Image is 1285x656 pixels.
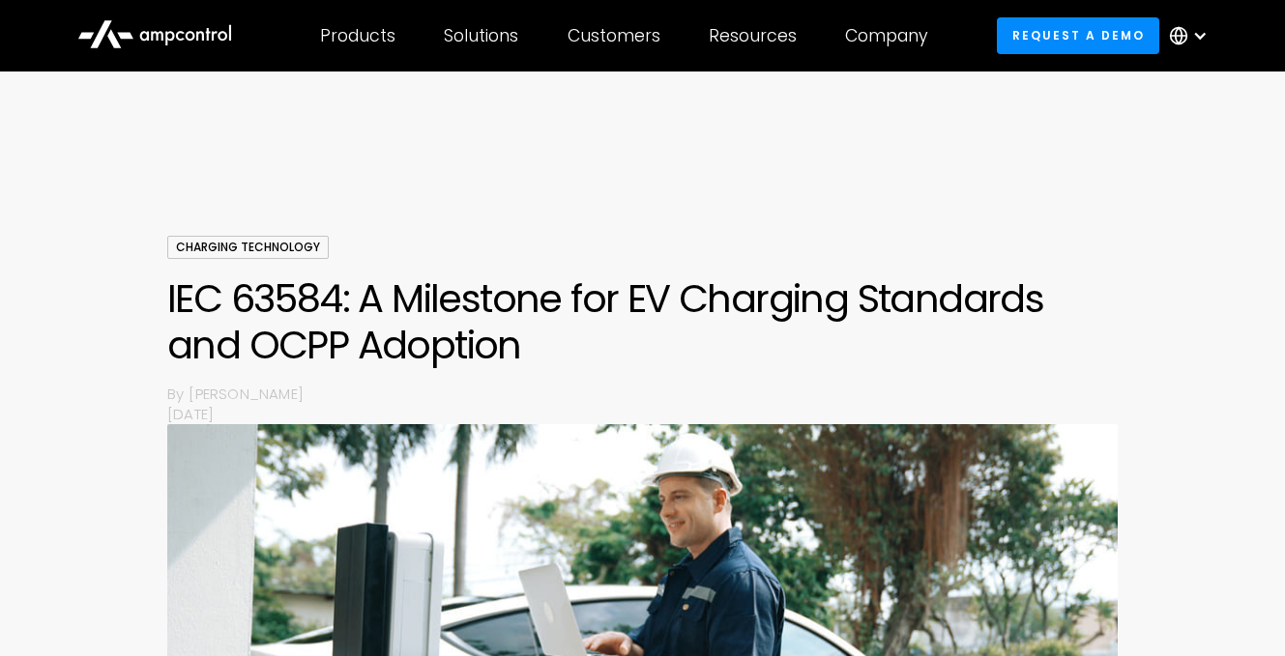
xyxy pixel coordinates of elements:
[845,25,928,46] div: Company
[167,404,1118,424] p: [DATE]
[189,384,1118,404] p: [PERSON_NAME]
[568,25,660,46] div: Customers
[709,25,797,46] div: Resources
[167,236,329,259] div: Charging Technology
[444,25,518,46] div: Solutions
[320,25,395,46] div: Products
[167,384,189,404] p: By
[167,275,1118,368] h1: IEC 63584: A Milestone for EV Charging Standards and OCPP Adoption
[997,17,1159,53] a: Request a demo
